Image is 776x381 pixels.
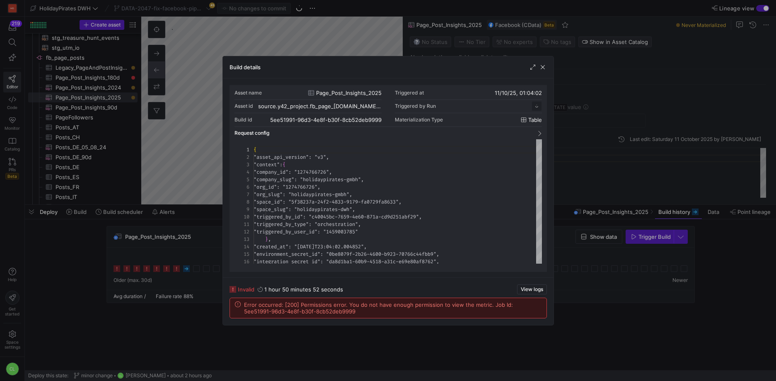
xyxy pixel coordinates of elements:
span: "triggered_by_type": "orchestration", [254,221,361,228]
div: 3 [234,161,249,168]
div: 7 [234,191,249,198]
mat-panel-title: Request config [234,130,532,136]
span: "asset_api_version": "v3", [254,154,329,160]
div: 2 [234,153,249,161]
div: 16 [234,258,249,265]
div: 15 [234,250,249,258]
span: 11/10/25, 01:04:02 [495,90,542,96]
span: , [268,236,271,243]
div: 12 [234,228,249,235]
h3: Build details [230,64,261,70]
span: "company_id": "1274766726", [254,169,332,175]
y42-duration: 1 hour 50 minutes 52 seconds [264,286,343,293]
span: -70766c44fbb9", [396,251,439,257]
div: Build id [234,117,252,123]
span: "space_id": "5f38237a-24f2-4833-9179-fa0729fa863 [254,199,393,205]
span: { [254,146,256,153]
span: "triggered_by_user_id": "1459003785" [254,228,358,235]
span: 3", [393,199,401,205]
span: "org_id": "1274766726", [254,184,320,190]
span: } [265,236,268,243]
span: Page_Post_Insights_2025 [316,90,382,96]
span: Error occurred: [200] Permissions error. You do not have enough permission to view the metric. Jo... [244,301,542,315]
span: invalid [238,286,254,293]
div: Triggered by Run [395,103,436,109]
span: -e69e80af8762", [396,258,439,265]
span: "org_slug": "holidaypirates-gmbh", [254,191,352,198]
div: 9 [234,206,249,213]
div: 1 [234,146,249,153]
div: Asset id [234,103,253,109]
span: View logs [521,286,543,292]
div: Request config [234,139,542,270]
span: "company_slug": "holidaypirates-gmbh", [254,176,364,183]
span: "integration_secret_id": "da8d1ba1-60b9-4518-a31c [254,258,396,265]
mat-expansion-panel-header: Request config [234,127,542,139]
div: source.y42_project.fb_page_[DOMAIN_NAME]_Post_Insights_2025 [258,103,382,109]
span: "created_at": "[DATE]T23:04:02.004852", [254,243,367,250]
span: { [283,161,285,168]
div: 11 [234,221,249,228]
div: 14 [234,243,249,250]
span: table [528,116,542,123]
div: Triggered at [395,90,424,96]
span: Materialization Type [395,117,443,123]
span: "environment_secret_id": "0be8079f-2b26-4600-b923 [254,251,396,257]
div: 5ee51991-96d3-4e8f-b30f-8cb52deb9999 [270,116,382,123]
div: 5 [234,176,249,183]
div: Asset name [234,90,262,96]
span: "context": [254,161,283,168]
div: 8 [234,198,249,206]
div: 10 [234,213,249,221]
div: 13 [234,235,249,243]
div: 6 [234,183,249,191]
div: 4 [234,168,249,176]
span: "space_slug": "holidaypirates-dwh", [254,206,355,213]
span: "triggered_by_id": "c40045bc-7659-4e60-871a-cd9d [254,214,393,220]
span: 251abf29", [393,214,422,220]
button: View logs [517,284,547,294]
